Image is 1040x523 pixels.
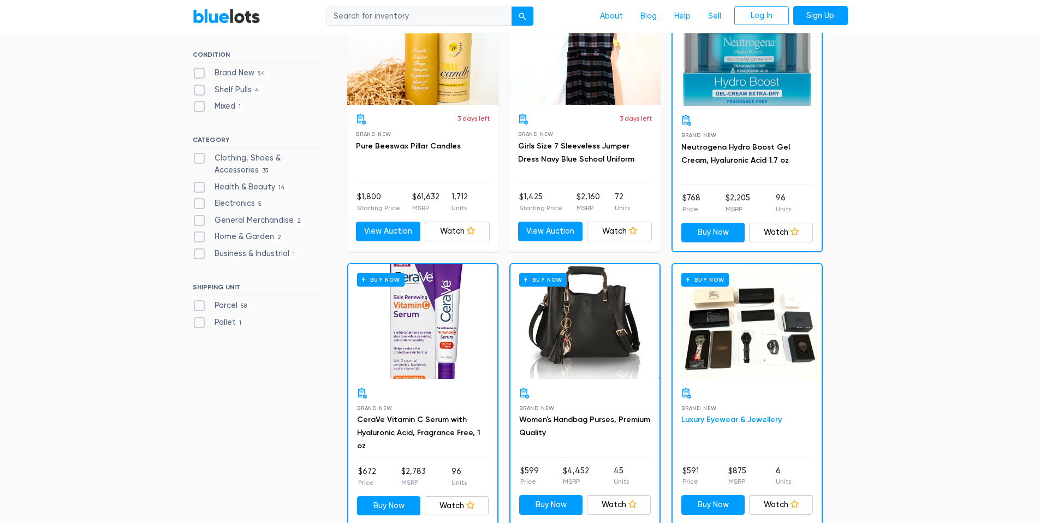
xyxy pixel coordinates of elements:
span: 4 [252,86,263,95]
label: Health & Beauty [193,181,289,193]
span: 2 [294,217,305,225]
a: View Auction [356,222,421,241]
span: 2 [274,234,285,242]
label: Parcel [193,300,251,312]
p: Units [451,478,467,488]
span: 1 [289,250,299,259]
a: View Auction [518,222,583,241]
span: Brand New [519,405,555,411]
p: Price [682,204,700,214]
span: 1 [235,103,245,112]
label: Clothing, Shoes & Accessories [193,152,323,176]
p: Price [682,477,699,486]
p: MSRP [401,478,426,488]
li: $672 [358,466,376,488]
a: Watch [425,222,490,241]
span: 54 [254,69,269,78]
span: Brand New [681,405,717,411]
a: Buy Now [348,264,497,379]
span: 5 [255,200,265,209]
span: Brand New [356,131,391,137]
h6: SHIPPING UNIT [193,283,323,295]
p: Units [615,203,630,213]
label: General Merchandise [193,215,305,227]
li: 96 [451,466,467,488]
p: Price [520,477,539,486]
h6: Buy Now [519,273,567,287]
label: Home & Garden [193,231,285,243]
li: $768 [682,192,700,214]
li: $2,205 [726,192,750,214]
a: Sell [699,6,730,27]
a: Luxury Eyewear & Jewellery [681,415,782,424]
span: Brand New [681,132,717,138]
a: Pure Beeswax Pillar Candles [356,141,461,151]
span: 35 [259,167,272,175]
li: $61,632 [412,191,439,213]
li: 1,712 [451,191,468,213]
a: Buy Now [519,495,583,515]
a: Watch [749,495,813,515]
span: 58 [237,302,251,311]
a: CeraVe Vitamin C Serum with Hyaluronic Acid, Fragrance Free, 1 oz [357,415,480,450]
a: Neutrogena Hydro Boost Gel Cream, Hyaluronic Acid 1.7 oz [681,142,790,165]
span: Brand New [357,405,393,411]
p: Starting Price [357,203,400,213]
p: Starting Price [519,203,562,213]
p: Units [776,204,791,214]
li: $1,425 [519,191,562,213]
label: Electronics [193,198,265,210]
span: 1 [236,319,245,328]
li: $2,783 [401,466,426,488]
a: Buy Now [681,495,745,515]
h6: Buy Now [357,273,405,287]
li: 72 [615,191,630,213]
a: Girls Size 7 Sleeveless Jumper Dress Navy Blue School Uniform [518,141,634,164]
label: Pallet [193,317,245,329]
label: Shelf Pulls [193,84,263,96]
p: MSRP [728,477,746,486]
a: Log In [734,6,789,26]
a: Watch [425,496,489,516]
label: Mixed [193,100,245,112]
li: $4,452 [563,465,589,487]
a: Help [665,6,699,27]
span: Brand New [518,131,554,137]
a: Watch [587,222,652,241]
h6: CATEGORY [193,136,323,148]
a: Women's Handbag Purses, Premium Quality [519,415,650,437]
a: BlueLots [193,8,260,24]
h6: CONDITION [193,51,323,63]
li: 96 [776,192,791,214]
a: Sign Up [793,6,848,26]
a: Blog [632,6,665,27]
a: Buy Now [681,223,745,242]
span: 14 [275,183,289,192]
a: Watch [587,495,651,515]
h6: Buy Now [681,273,729,287]
p: MSRP [577,203,600,213]
p: Units [614,477,629,486]
li: $591 [682,465,699,487]
a: About [591,6,632,27]
li: $1,800 [357,191,400,213]
input: Search for inventory [326,7,512,26]
p: 3 days left [620,114,652,123]
p: MSRP [563,477,589,486]
label: Brand New [193,67,269,79]
li: $875 [728,465,746,487]
label: Business & Industrial [193,248,299,260]
p: Units [776,477,791,486]
p: 3 days left [457,114,490,123]
a: Buy Now [357,496,421,516]
li: $599 [520,465,539,487]
li: 45 [614,465,629,487]
p: MSRP [726,204,750,214]
a: Buy Now [510,264,659,379]
p: Price [358,478,376,488]
p: MSRP [412,203,439,213]
li: 6 [776,465,791,487]
p: Units [451,203,468,213]
a: Buy Now [673,264,822,379]
a: Watch [749,223,813,242]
